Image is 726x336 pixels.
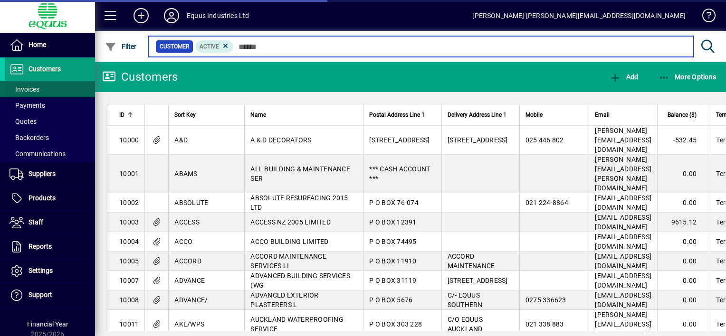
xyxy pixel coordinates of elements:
[595,233,651,250] span: [EMAIL_ADDRESS][DOMAIN_NAME]
[595,291,651,308] span: [EMAIL_ADDRESS][DOMAIN_NAME]
[174,218,200,226] span: ACCESS
[369,257,416,265] span: P O BOX 11910
[250,238,328,245] span: ACCO BUILDING LIMITED
[5,113,95,130] a: Quotes
[10,150,66,158] span: Communications
[595,110,610,120] span: Email
[525,296,566,304] span: 0275 336623
[5,81,95,97] a: Invoices
[657,155,710,193] td: 0.00
[119,257,139,265] span: 10005
[250,291,318,308] span: ADVANCED EXTERIOR PLASTERERS L
[174,136,188,144] span: A&D
[657,290,710,310] td: 0.00
[657,126,710,155] td: -532.45
[656,68,719,85] button: More Options
[663,110,705,120] div: Balance ($)
[174,257,201,265] span: ACCORD
[174,110,196,120] span: Sort Key
[5,187,95,210] a: Products
[174,277,205,284] span: ADVANCE
[250,165,350,182] span: ALL BUILDING & MAINTENANCE SER
[657,193,710,213] td: 0.00
[250,218,331,226] span: ACCESS NZ 2005 LIMITED
[659,73,716,81] span: More Options
[369,110,425,120] span: Postal Address Line 1
[5,283,95,307] a: Support
[369,199,419,206] span: P O BOX 76-074
[657,271,710,290] td: 0.00
[5,146,95,162] a: Communications
[595,194,651,211] span: [EMAIL_ADDRESS][DOMAIN_NAME]
[174,320,204,328] span: AKL/WPS
[119,110,124,120] span: ID
[595,272,651,289] span: [EMAIL_ADDRESS][DOMAIN_NAME]
[595,110,651,120] div: Email
[525,110,583,120] div: Mobile
[102,69,178,84] div: Customers
[448,136,508,144] span: [STREET_ADDRESS]
[174,296,208,304] span: ADVANCE/
[5,235,95,259] a: Reports
[448,291,483,308] span: C/- EQUUS SOUTHERN
[29,170,56,177] span: Suppliers
[657,232,710,252] td: 0.00
[472,8,686,23] div: [PERSON_NAME] [PERSON_NAME][EMAIL_ADDRESS][DOMAIN_NAME]
[29,218,43,226] span: Staff
[525,199,568,206] span: 021 224-8864
[29,267,53,274] span: Settings
[5,130,95,146] a: Backorders
[5,211,95,234] a: Staff
[250,316,344,333] span: AUCKLAND WATERPROOFING SERVICE
[525,320,564,328] span: 021 338 883
[250,194,348,211] span: ABSOLUTE RESURFACING 2015 LTD
[174,238,192,245] span: ACCO
[119,277,139,284] span: 10007
[119,238,139,245] span: 10004
[29,41,46,48] span: Home
[448,316,483,333] span: C/O EQUUS AUCKLAND
[200,43,219,50] span: Active
[369,136,430,144] span: [STREET_ADDRESS]
[160,42,189,51] span: Customer
[5,33,95,57] a: Home
[119,110,139,120] div: ID
[29,65,61,73] span: Customers
[27,320,68,328] span: Financial Year
[668,110,697,120] span: Balance ($)
[369,277,416,284] span: P O BOX 31119
[5,97,95,113] a: Payments
[595,156,651,192] span: [PERSON_NAME][EMAIL_ADDRESS][PERSON_NAME][DOMAIN_NAME]
[250,110,357,120] div: Name
[448,277,508,284] span: [STREET_ADDRESS]
[10,102,45,109] span: Payments
[105,43,137,50] span: Filter
[369,218,416,226] span: P O BOX 12391
[174,199,208,206] span: ABSOLUTE
[119,170,139,177] span: 10001
[250,136,311,144] span: A & D DECORATORS
[369,238,416,245] span: P O BOX 74495
[369,296,412,304] span: P O BOX 5676
[10,134,49,141] span: Backorders
[250,272,350,289] span: ADVANCED BUILDING SERVICES (WG
[250,252,326,270] span: ACCORD MAINTENANCE SERVICES LI
[119,218,139,226] span: 10003
[174,170,197,177] span: ABAMS
[10,85,39,93] span: Invoices
[607,68,640,85] button: Add
[103,38,139,55] button: Filter
[525,136,564,144] span: 025 446 802
[5,259,95,283] a: Settings
[5,162,95,186] a: Suppliers
[657,213,710,232] td: 9615.12
[29,243,52,250] span: Reports
[196,40,234,53] mat-chip: Activation Status: Active
[369,320,422,328] span: P O BOX 303 228
[525,110,543,120] span: Mobile
[448,110,506,120] span: Delivery Address Line 1
[126,7,156,24] button: Add
[695,2,714,33] a: Knowledge Base
[595,214,651,231] span: [EMAIL_ADDRESS][DOMAIN_NAME]
[610,73,638,81] span: Add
